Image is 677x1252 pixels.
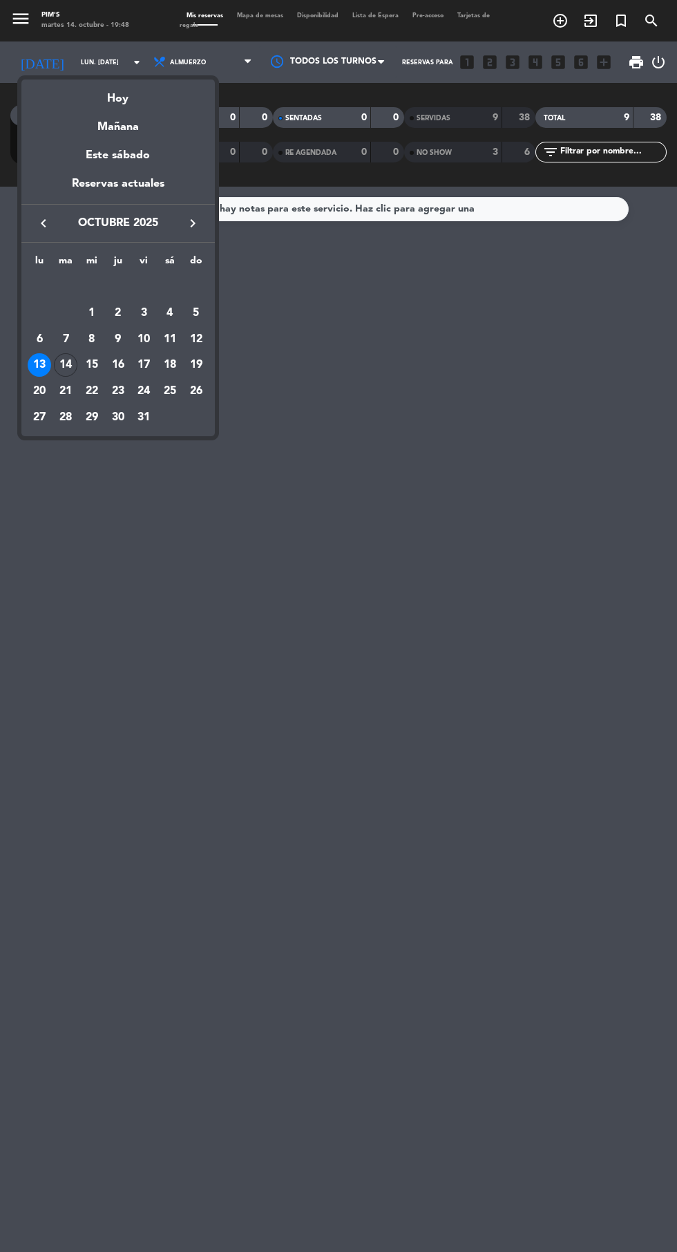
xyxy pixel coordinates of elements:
[80,301,104,325] div: 1
[80,380,104,403] div: 22
[131,253,157,274] th: viernes
[79,253,105,274] th: miércoles
[53,378,79,404] td: 21 de octubre de 2025
[53,353,79,379] td: 14 de octubre de 2025
[184,301,208,325] div: 5
[157,253,183,274] th: sábado
[56,214,180,232] span: octubre 2025
[131,300,157,326] td: 3 de octubre de 2025
[132,328,155,351] div: 10
[28,406,51,429] div: 27
[106,406,130,429] div: 30
[157,326,183,353] td: 11 de octubre de 2025
[21,80,215,108] div: Hoy
[54,380,77,403] div: 21
[27,274,209,301] td: OCT.
[79,326,105,353] td: 8 de octubre de 2025
[79,300,105,326] td: 1 de octubre de 2025
[80,406,104,429] div: 29
[184,215,201,232] i: keyboard_arrow_right
[53,404,79,431] td: 28 de octubre de 2025
[157,378,183,404] td: 25 de octubre de 2025
[105,404,131,431] td: 30 de octubre de 2025
[35,215,52,232] i: keyboard_arrow_left
[106,380,130,403] div: 23
[106,328,130,351] div: 9
[131,404,157,431] td: 31 de octubre de 2025
[131,378,157,404] td: 24 de octubre de 2025
[183,353,209,379] td: 19 de octubre de 2025
[79,404,105,431] td: 29 de octubre de 2025
[158,380,182,403] div: 25
[54,328,77,351] div: 7
[157,353,183,379] td: 18 de octubre de 2025
[28,353,51,377] div: 13
[105,300,131,326] td: 2 de octubre de 2025
[132,353,155,377] div: 17
[158,328,182,351] div: 11
[132,406,155,429] div: 31
[105,378,131,404] td: 23 de octubre de 2025
[80,353,104,377] div: 15
[21,108,215,136] div: Mañana
[27,253,53,274] th: lunes
[28,328,51,351] div: 6
[158,353,182,377] div: 18
[79,378,105,404] td: 22 de octubre de 2025
[132,380,155,403] div: 24
[54,353,77,377] div: 14
[183,326,209,353] td: 12 de octubre de 2025
[132,301,155,325] div: 3
[158,301,182,325] div: 4
[53,326,79,353] td: 7 de octubre de 2025
[79,353,105,379] td: 15 de octubre de 2025
[180,214,205,232] button: keyboard_arrow_right
[27,404,53,431] td: 27 de octubre de 2025
[157,300,183,326] td: 4 de octubre de 2025
[184,328,208,351] div: 12
[21,175,215,203] div: Reservas actuales
[131,353,157,379] td: 17 de octubre de 2025
[27,353,53,379] td: 13 de octubre de 2025
[53,253,79,274] th: martes
[105,353,131,379] td: 16 de octubre de 2025
[28,380,51,403] div: 20
[80,328,104,351] div: 8
[183,300,209,326] td: 5 de octubre de 2025
[184,353,208,377] div: 19
[183,253,209,274] th: domingo
[27,326,53,353] td: 6 de octubre de 2025
[183,378,209,404] td: 26 de octubre de 2025
[27,378,53,404] td: 20 de octubre de 2025
[21,136,215,175] div: Este sábado
[106,301,130,325] div: 2
[106,353,130,377] div: 16
[184,380,208,403] div: 26
[131,326,157,353] td: 10 de octubre de 2025
[105,253,131,274] th: jueves
[31,214,56,232] button: keyboard_arrow_left
[54,406,77,429] div: 28
[105,326,131,353] td: 9 de octubre de 2025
